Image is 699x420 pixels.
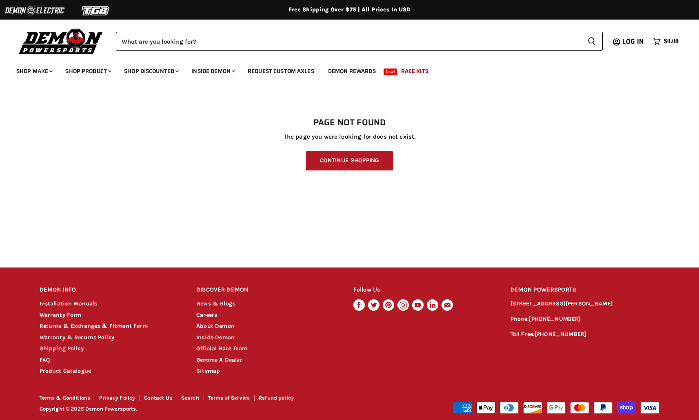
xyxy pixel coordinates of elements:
[619,38,649,45] a: Log in
[649,35,683,47] a: $0.00
[40,300,98,307] a: Installation Manuals
[353,281,495,300] h2: Follow Us
[99,395,135,401] a: Privacy Policy
[322,63,382,80] a: Demon Rewards
[196,345,247,352] a: Official Race Team
[40,312,82,318] a: Warranty Form
[40,118,660,128] h1: Page not found
[510,281,660,300] h2: DEMON POWERSPORTS
[581,32,603,51] button: Search
[16,27,106,55] img: Demon Powersports
[118,63,184,80] a: Shop Discounted
[65,3,126,18] img: TGB Logo 2
[40,281,181,300] h2: DEMON INFO
[196,334,235,341] a: Inside Demon
[4,3,65,18] img: Demon Electric Logo 2
[196,356,242,363] a: Become A Dealer
[144,395,172,401] a: Contact Us
[40,345,84,352] a: Shipping Policy
[622,36,644,46] span: Log in
[259,395,294,401] a: Refund policy
[10,60,677,80] ul: Main menu
[306,151,393,170] a: Continue Shopping
[116,32,603,51] form: Product
[181,395,199,401] a: Search
[535,331,586,338] a: [PHONE_NUMBER]
[40,334,115,341] a: Warranty & Returns Policy
[40,395,351,404] nav: Footer
[510,299,660,309] p: [STREET_ADDRESS][PERSON_NAME]
[196,323,235,329] a: About Demon
[10,63,58,80] a: Shop Make
[59,63,116,80] a: Shop Product
[384,69,397,75] span: New!
[40,356,50,363] a: FAQ
[510,330,660,339] p: Toll Free:
[196,312,217,318] a: Careers
[196,281,338,300] h2: DISCOVER DEMON
[40,367,91,374] a: Product Catalogue
[40,133,660,140] p: The page you were looking for does not exist.
[529,316,581,323] a: [PHONE_NUMBER]
[185,63,240,80] a: Inside Demon
[208,395,250,401] a: Terms of Service
[664,38,679,45] span: $0.00
[116,32,581,51] input: Search
[395,63,435,80] a: Race Kits
[40,323,148,329] a: Returns & Exchanges & Fitment Form
[40,406,351,412] p: Copyright © 2025 Demon Powersports.
[196,300,235,307] a: News & Blogs
[23,6,676,13] div: Free Shipping Over $75 | All Prices In USD
[510,315,660,324] p: Phone:
[196,367,220,374] a: Sitemap
[242,63,320,80] a: Request Custom Axles
[40,395,91,401] a: Terms & Conditions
